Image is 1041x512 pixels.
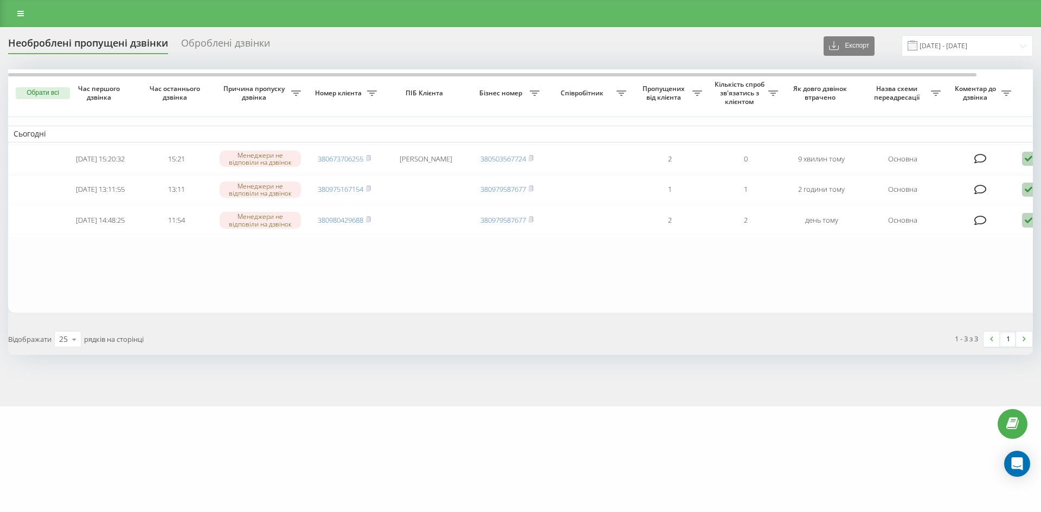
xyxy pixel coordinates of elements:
span: Бізнес номер [474,89,530,98]
span: Час останнього дзвінка [147,85,205,101]
div: Менеджери не відповіли на дзвінок [220,182,301,198]
span: Номер клієнта [312,89,367,98]
span: Коментар до дзвінка [952,85,1001,101]
a: 1 [1000,332,1016,347]
div: Менеджери не відповіли на дзвінок [220,212,301,228]
td: 13:11 [138,175,214,204]
td: 11:54 [138,206,214,235]
td: [DATE] 14:48:25 [62,206,138,235]
button: Експорт [824,36,875,56]
td: Основна [859,206,946,235]
span: рядків на сторінці [84,334,144,344]
div: 25 [59,334,68,345]
a: 380975167154 [318,184,363,194]
td: 1 [632,175,708,204]
span: Пропущених від клієнта [637,85,692,101]
div: Необроблені пропущені дзвінки [8,37,168,54]
button: Обрати всі [16,87,70,99]
td: 9 хвилин тому [783,145,859,173]
span: Назва схеми переадресації [865,85,931,101]
a: 380979587677 [480,184,526,194]
a: 380979587677 [480,215,526,225]
td: 15:21 [138,145,214,173]
span: Відображати [8,334,52,344]
td: 0 [708,145,783,173]
span: ПІБ Клієнта [391,89,460,98]
td: день тому [783,206,859,235]
span: Час першого дзвінка [71,85,130,101]
td: 2 [632,206,708,235]
div: Open Intercom Messenger [1004,451,1030,477]
span: Співробітник [550,89,616,98]
div: 1 - 3 з 3 [955,333,978,344]
div: Оброблені дзвінки [181,37,270,54]
div: Менеджери не відповіли на дзвінок [220,151,301,167]
td: [DATE] 13:11:55 [62,175,138,204]
a: 380673706255 [318,154,363,164]
td: 2 години тому [783,175,859,204]
td: [PERSON_NAME] [382,145,469,173]
span: Як довго дзвінок втрачено [792,85,851,101]
td: Основна [859,175,946,204]
td: 1 [708,175,783,204]
span: Кількість спроб зв'язатись з клієнтом [713,80,768,106]
span: Причина пропуску дзвінка [220,85,291,101]
td: [DATE] 15:20:32 [62,145,138,173]
a: 380980429688 [318,215,363,225]
a: 380503567724 [480,154,526,164]
td: 2 [708,206,783,235]
td: Основна [859,145,946,173]
td: 2 [632,145,708,173]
